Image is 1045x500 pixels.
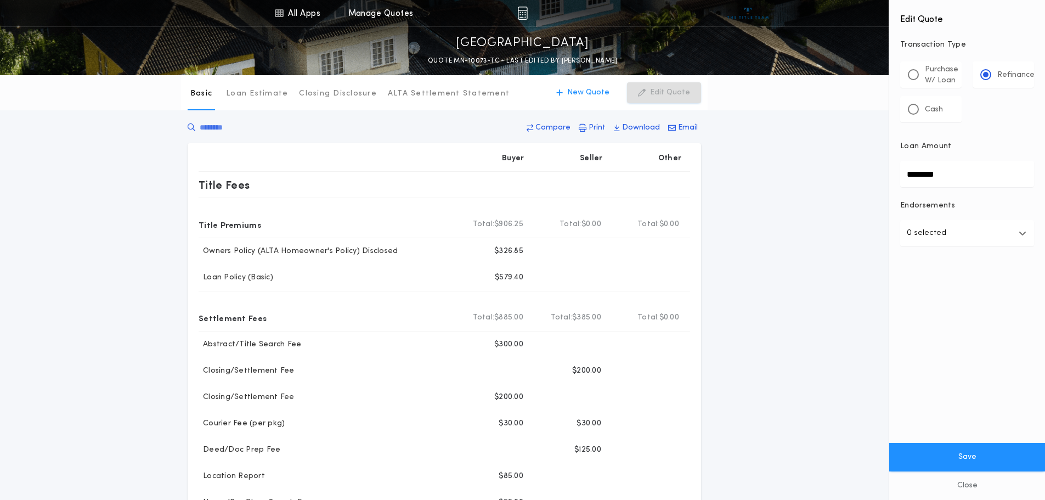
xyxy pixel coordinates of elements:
[627,82,701,103] button: Edit Quote
[658,153,681,164] p: Other
[502,153,524,164] p: Buyer
[900,161,1034,187] input: Loan Amount
[900,141,952,152] p: Loan Amount
[473,219,495,230] b: Total:
[900,40,1034,50] p: Transaction Type
[650,87,690,98] p: Edit Quote
[199,309,267,327] p: Settlement Fees
[659,312,679,323] span: $0.00
[572,366,601,377] p: $200.00
[560,219,581,230] b: Total:
[580,153,603,164] p: Seller
[545,82,620,103] button: New Quote
[889,443,1045,471] button: Save
[589,122,606,133] p: Print
[199,445,280,456] p: Deed/Doc Prep Fee
[494,392,523,403] p: $200.00
[499,471,523,482] p: $85.00
[622,122,660,133] p: Download
[199,392,295,403] p: Closing/Settlement Fee
[456,35,589,52] p: [GEOGRAPHIC_DATA]
[574,445,601,456] p: $125.00
[900,200,1034,211] p: Endorsements
[727,8,769,19] img: vs-icon
[900,220,1034,246] button: 0 selected
[678,122,698,133] p: Email
[226,88,288,99] p: Loan Estimate
[637,219,659,230] b: Total:
[473,312,495,323] b: Total:
[659,219,679,230] span: $0.00
[572,312,601,323] span: $385.00
[900,7,1034,26] h4: Edit Quote
[199,246,398,257] p: Owners Policy (ALTA Homeowner's Policy) Disclosed
[199,366,295,377] p: Closing/Settlement Fee
[637,312,659,323] b: Total:
[551,312,573,323] b: Total:
[299,88,377,99] p: Closing Disclosure
[581,219,601,230] span: $0.00
[199,418,285,429] p: Courier Fee (per pkg)
[665,118,701,138] button: Email
[567,87,609,98] p: New Quote
[611,118,663,138] button: Download
[199,339,301,350] p: Abstract/Title Search Fee
[199,176,250,194] p: Title Fees
[997,70,1035,81] p: Refinance
[199,272,273,283] p: Loan Policy (Basic)
[925,104,943,115] p: Cash
[428,55,617,66] p: QUOTE MN-10073-TC - LAST EDITED BY [PERSON_NAME]
[494,246,523,257] p: $326.85
[199,216,261,233] p: Title Premiums
[494,339,523,350] p: $300.00
[889,471,1045,500] button: Close
[190,88,212,99] p: Basic
[495,272,523,283] p: $579.40
[523,118,574,138] button: Compare
[494,312,523,323] span: $885.00
[499,418,523,429] p: $30.00
[517,7,528,20] img: img
[199,471,265,482] p: Location Report
[535,122,570,133] p: Compare
[925,64,958,86] p: Purchase W/ Loan
[494,219,523,230] span: $906.25
[907,227,946,240] p: 0 selected
[388,88,510,99] p: ALTA Settlement Statement
[575,118,609,138] button: Print
[577,418,601,429] p: $30.00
